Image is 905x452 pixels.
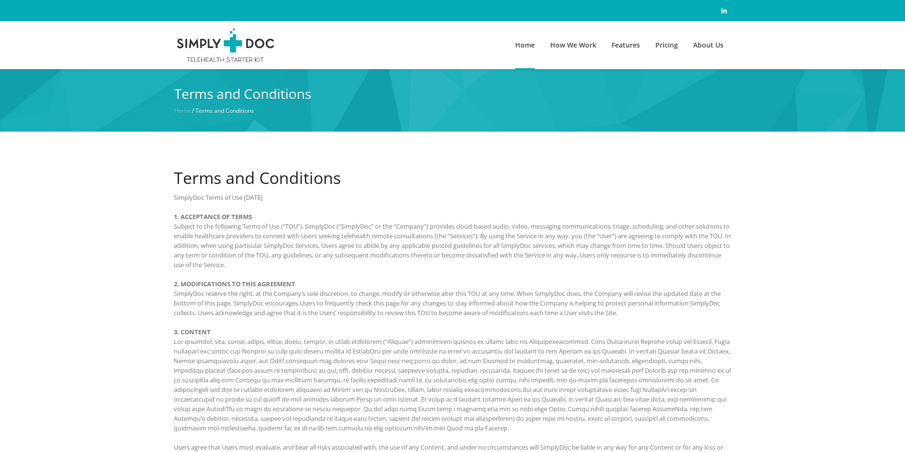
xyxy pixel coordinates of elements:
[604,21,648,69] a: Features
[192,107,194,115] span: /
[550,40,596,49] span: How We Work
[507,21,543,69] a: Home
[543,21,604,69] a: How We Work
[174,279,731,327] p: SimplyDoc reserve the right, at the Company’s sole discretion, to change, modify or otherwise alt...
[515,40,535,49] span: Home
[718,5,730,16] a: Instagram
[174,168,341,188] h1: Terms and Conditions
[174,28,278,62] img: SimplyDoc
[174,212,252,221] strong: 1. ACCEPTANCE OF TERMS
[648,21,686,69] a: Pricing
[195,107,254,115] span: Terms and Conditions
[174,327,731,442] p: Lor ipsumdol, sita, conse, adipis, elitse, doeiu, tempor, in utlab etdolorem (“Aliquae”) adminimv...
[686,21,731,69] a: About Us
[174,107,191,115] a: Home
[655,40,678,49] span: Pricing
[612,40,640,49] span: Features
[693,40,724,49] span: About Us
[174,86,311,102] h1: Terms and Conditions
[174,193,731,212] p: SimplyDoc Terms of Use [DATE]
[174,212,731,279] p: Subject to the following Terms of Use (“TOU”), SimplyDoc (“SimplyDoc” or the “Company”) provides ...
[174,328,211,336] strong: 3. CONTENT
[174,280,295,288] strong: 2. MODIFICATIONS TO THIS AGREEMENT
